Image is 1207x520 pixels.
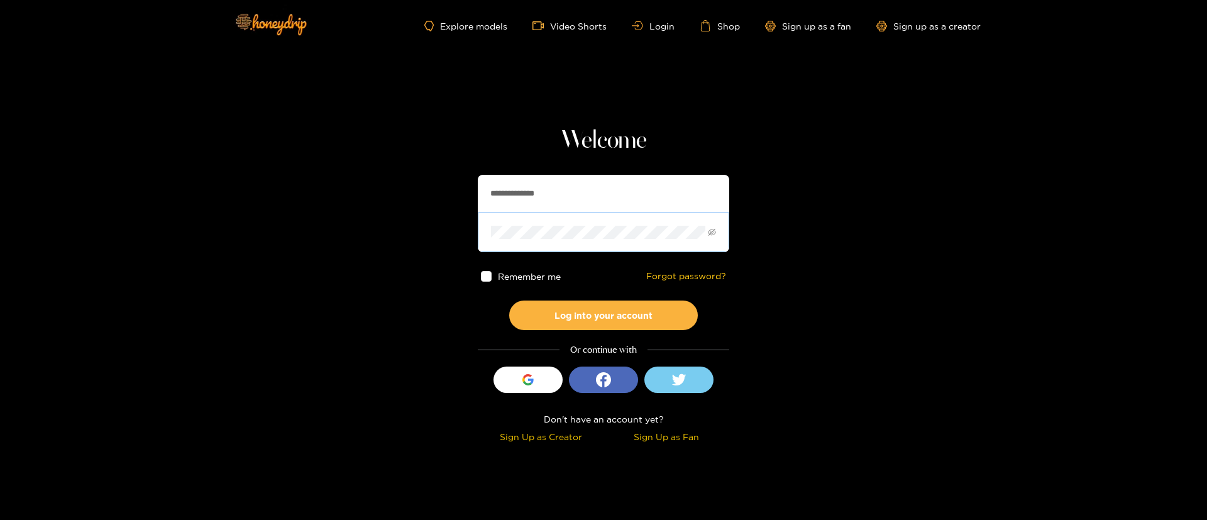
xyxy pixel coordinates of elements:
[478,126,729,156] h1: Welcome
[478,412,729,426] div: Don't have an account yet?
[424,21,507,31] a: Explore models
[765,21,851,31] a: Sign up as a fan
[532,20,550,31] span: video-camera
[708,228,716,236] span: eye-invisible
[632,21,675,31] a: Login
[481,429,600,444] div: Sign Up as Creator
[607,429,726,444] div: Sign Up as Fan
[646,271,726,282] a: Forgot password?
[498,272,561,281] span: Remember me
[700,20,740,31] a: Shop
[478,343,729,357] div: Or continue with
[509,301,698,330] button: Log into your account
[876,21,981,31] a: Sign up as a creator
[532,20,607,31] a: Video Shorts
